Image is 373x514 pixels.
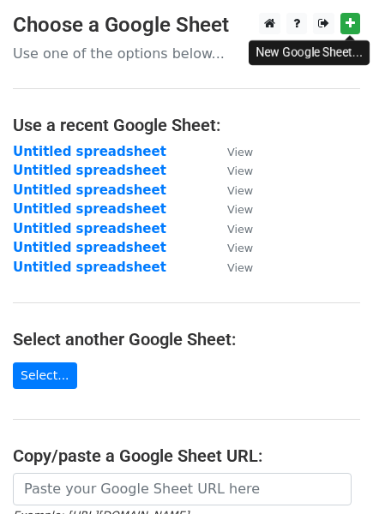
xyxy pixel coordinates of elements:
a: Untitled spreadsheet [13,240,166,255]
h4: Select another Google Sheet: [13,329,360,350]
small: View [227,203,253,216]
small: View [227,146,253,158]
a: View [210,240,253,255]
a: Untitled spreadsheet [13,260,166,275]
a: Untitled spreadsheet [13,163,166,178]
a: Untitled spreadsheet [13,144,166,159]
a: Untitled spreadsheet [13,221,166,236]
a: Untitled spreadsheet [13,182,166,198]
a: Untitled spreadsheet [13,201,166,217]
a: Select... [13,362,77,389]
a: View [210,260,253,275]
h4: Copy/paste a Google Sheet URL: [13,445,360,466]
small: View [227,223,253,236]
small: View [227,242,253,254]
a: View [210,182,253,198]
a: View [210,221,253,236]
h4: Use a recent Google Sheet: [13,115,360,135]
a: View [210,201,253,217]
small: View [227,184,253,197]
a: View [210,163,253,178]
div: New Google Sheet... [249,40,370,65]
small: View [227,164,253,177]
small: View [227,261,253,274]
h3: Choose a Google Sheet [13,13,360,38]
a: View [210,144,253,159]
p: Use one of the options below... [13,45,360,63]
input: Paste your Google Sheet URL here [13,473,352,505]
